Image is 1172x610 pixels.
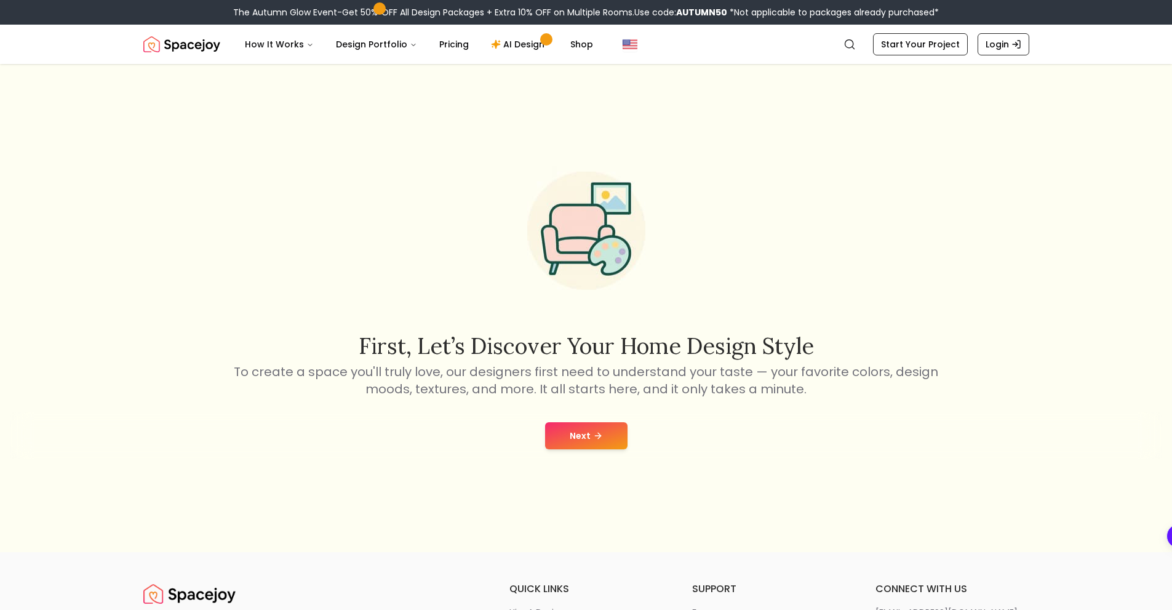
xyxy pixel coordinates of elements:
img: United States [623,37,637,52]
button: Next [545,422,628,449]
a: Shop [560,32,603,57]
button: How It Works [235,32,324,57]
a: Pricing [429,32,479,57]
nav: Global [143,25,1029,64]
img: Spacejoy Logo [143,582,236,606]
b: AUTUMN50 [676,6,727,18]
a: Login [978,33,1029,55]
button: Design Portfolio [326,32,427,57]
h2: First, let’s discover your home design style [232,334,941,358]
div: The Autumn Glow Event-Get 50% OFF All Design Packages + Extra 10% OFF on Multiple Rooms. [233,6,939,18]
h6: support [692,582,846,596]
a: AI Design [481,32,558,57]
span: *Not applicable to packages already purchased* [727,6,939,18]
p: To create a space you'll truly love, our designers first need to understand your taste — your fav... [232,363,941,398]
img: Spacejoy Logo [143,32,220,57]
h6: quick links [509,582,663,596]
a: Spacejoy [143,582,236,606]
nav: Main [235,32,603,57]
img: Start Style Quiz Illustration [508,152,665,310]
a: Start Your Project [873,33,968,55]
a: Spacejoy [143,32,220,57]
span: Use code: [634,6,727,18]
h6: connect with us [875,582,1029,596]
